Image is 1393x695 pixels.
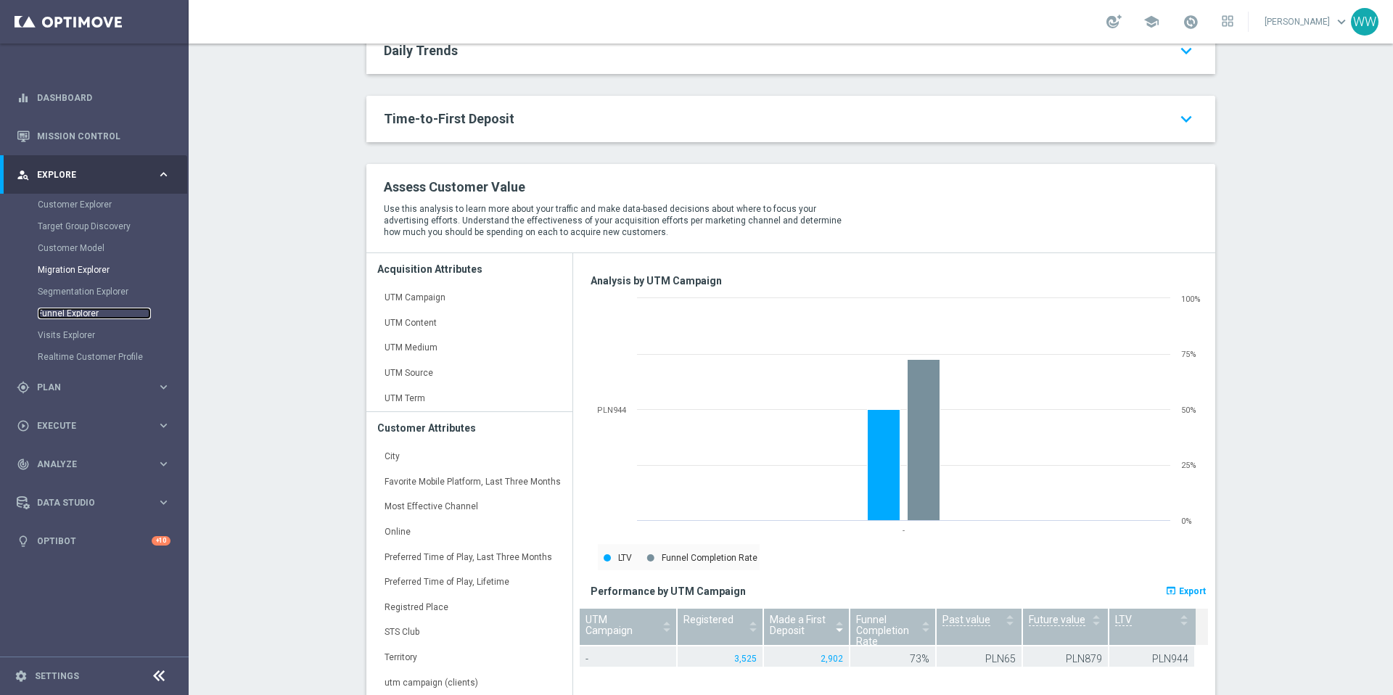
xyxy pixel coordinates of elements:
[1179,586,1206,596] span: Export
[17,78,170,117] div: Dashboard
[585,614,656,636] span: UTM Campaign
[1165,585,1177,596] i: open_in_browser
[38,303,187,324] div: Funnel Explorer
[1351,8,1378,36] div: WW
[1181,461,1196,470] text: 25%
[37,421,157,430] span: Execute
[38,346,187,368] div: Realtime Customer Profile
[38,259,187,281] div: Migration Explorer
[1143,14,1159,30] span: school
[1115,614,1132,626] div: LTV
[770,614,843,636] div: Sort Descending
[16,131,171,142] div: Mission Control
[16,497,171,509] button: Data Studio keyboard_arrow_right
[38,329,151,341] a: Visits Explorer
[910,653,929,665] div: 73%
[1066,653,1102,665] div: PLN879
[856,614,929,647] div: Sort None
[157,380,170,394] i: keyboard_arrow_right
[38,308,151,319] a: Funnel Explorer
[38,281,187,303] div: Segmentation Explorer
[17,381,157,394] div: Plan
[37,460,157,469] span: Analyze
[38,264,151,276] a: Migration Explorer
[384,42,1198,59] a: Daily Trends keyboard_arrow_down
[366,569,572,596] a: Preferred Time of Play, Lifetime
[17,535,30,548] i: lightbulb
[157,457,170,471] i: keyboard_arrow_right
[1029,614,1085,626] div: Future value
[16,420,171,432] button: play_circle_outline Execute keyboard_arrow_right
[366,386,572,412] a: UTM Term
[16,169,171,181] button: person_search Explore keyboard_arrow_right
[585,653,588,665] div: -
[35,672,79,680] a: Settings
[683,614,742,625] div: Registered Sort None
[585,614,670,636] div: Sort None
[366,519,572,546] a: Online
[366,285,572,311] a: UTM Campaign
[384,203,850,238] p: Use this analysis to learn more about your traffic and make data-based decisions about where to f...
[1181,517,1192,526] text: 0%
[17,458,30,471] i: track_changes
[366,335,572,361] a: UTM Medium
[366,444,572,470] a: City
[384,110,1198,128] a: Time-to-First Deposit keyboard_arrow_down
[16,458,171,470] button: track_changes Analyze keyboard_arrow_right
[1181,350,1196,359] text: 75%
[1181,295,1201,304] text: 100%
[157,419,170,432] i: keyboard_arrow_right
[985,653,1016,665] div: PLN65
[37,170,157,179] span: Explore
[366,620,572,646] a: STS Club
[37,383,157,392] span: Plan
[157,495,170,509] i: keyboard_arrow_right
[17,496,157,509] div: Data Studio
[38,351,151,363] a: Realtime Customer Profile
[16,92,171,104] button: equalizer Dashboard
[17,381,30,394] i: gps_fixed
[585,614,656,636] div: UTM Campaign Sort None
[662,553,757,563] text: Funnel Completion Rate
[903,526,905,535] span: -
[734,653,757,665] button: 3,525
[1163,581,1208,601] button: open_in_browser Export
[618,553,632,563] text: LTV
[683,614,734,625] span: Registered
[38,237,187,259] div: Customer Model
[15,670,28,683] i: settings
[37,498,157,507] span: Data Studio
[597,406,627,415] text: PLN944
[942,614,990,626] div: Past value
[38,199,151,210] a: Customer Explorer
[377,253,562,285] h3: Acquisition Attributes
[1334,14,1349,30] span: keyboard_arrow_down
[1263,11,1351,33] a: [PERSON_NAME]keyboard_arrow_down
[16,535,171,547] button: lightbulb Optibot +10
[366,361,572,387] a: UTM Source
[770,614,829,636] div: Made a First Deposit Sort Descending
[38,215,187,237] div: Target Group Discovery
[17,117,170,155] div: Mission Control
[366,494,572,520] a: Most Effective Channel
[856,614,915,647] div: Funnel Completion Rate Sort None
[366,311,572,337] a: UTM Content
[17,168,30,181] i: person_search
[683,614,757,625] div: Sort None
[591,274,1208,287] h3: Analysis by UTM Campaign
[821,653,843,665] button: 2,902
[17,168,157,181] div: Explore
[152,536,170,546] div: +10
[38,194,187,215] div: Customer Explorer
[770,614,829,636] span: Made a First Deposit
[37,78,170,117] a: Dashboard
[856,614,915,647] span: Funnel Completion Rate
[17,458,157,471] div: Analyze
[1175,38,1198,64] i: keyboard_arrow_down
[16,382,171,393] button: gps_fixed Plan keyboard_arrow_right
